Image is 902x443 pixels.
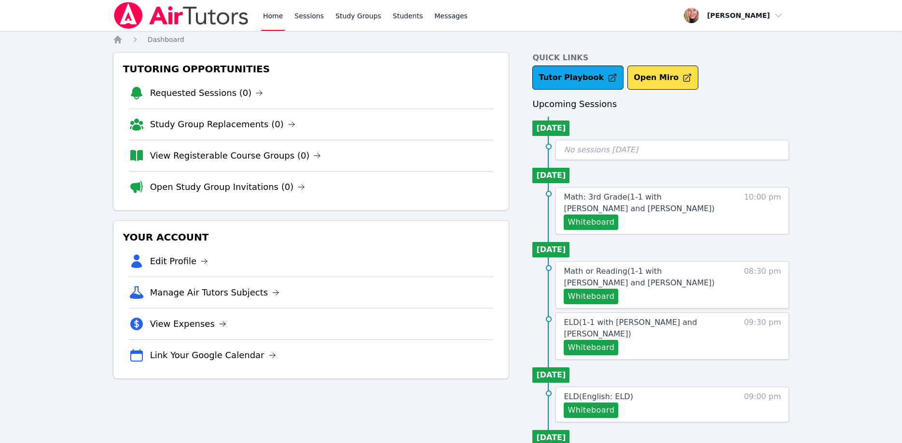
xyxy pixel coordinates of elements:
[113,35,790,44] nav: Breadcrumb
[532,52,789,64] h4: Quick Links
[564,289,618,304] button: Whiteboard
[744,317,781,355] span: 09:30 pm
[627,66,698,90] button: Open Miro
[564,266,726,289] a: Math or Reading(1-1 with [PERSON_NAME] and [PERSON_NAME])
[564,191,726,215] a: Math: 3rd Grade(1-1 with [PERSON_NAME] and [PERSON_NAME])
[564,317,726,340] a: ELD(1-1 with [PERSON_NAME] and [PERSON_NAME])
[564,392,633,401] span: ELD ( English: ELD )
[564,340,618,355] button: Whiteboard
[744,191,781,230] span: 10:00 pm
[564,267,714,287] span: Math or Reading ( 1-1 with [PERSON_NAME] and [PERSON_NAME] )
[564,318,697,338] span: ELD ( 1-1 with [PERSON_NAME] and [PERSON_NAME] )
[148,35,184,44] a: Dashboard
[532,121,569,136] li: [DATE]
[121,228,501,246] h3: Your Account
[150,317,226,331] a: View Expenses
[532,66,624,90] a: Tutor Playbook
[564,215,618,230] button: Whiteboard
[532,168,569,183] li: [DATE]
[564,145,638,154] span: No sessions [DATE]
[150,149,321,162] a: View Registerable Course Groups (0)
[150,255,208,268] a: Edit Profile
[564,403,618,418] button: Whiteboard
[113,2,250,29] img: Air Tutors
[744,266,781,304] span: 08:30 pm
[150,180,305,194] a: Open Study Group Invitations (0)
[564,391,633,403] a: ELD(English: ELD)
[121,60,501,78] h3: Tutoring Opportunities
[150,118,295,131] a: Study Group Replacements (0)
[564,192,714,213] span: Math: 3rd Grade ( 1-1 with [PERSON_NAME] and [PERSON_NAME] )
[150,86,264,100] a: Requested Sessions (0)
[150,286,280,299] a: Manage Air Tutors Subjects
[434,11,468,21] span: Messages
[532,367,569,383] li: [DATE]
[532,242,569,257] li: [DATE]
[148,36,184,43] span: Dashboard
[532,97,789,111] h3: Upcoming Sessions
[744,391,781,418] span: 09:00 pm
[150,349,276,362] a: Link Your Google Calendar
